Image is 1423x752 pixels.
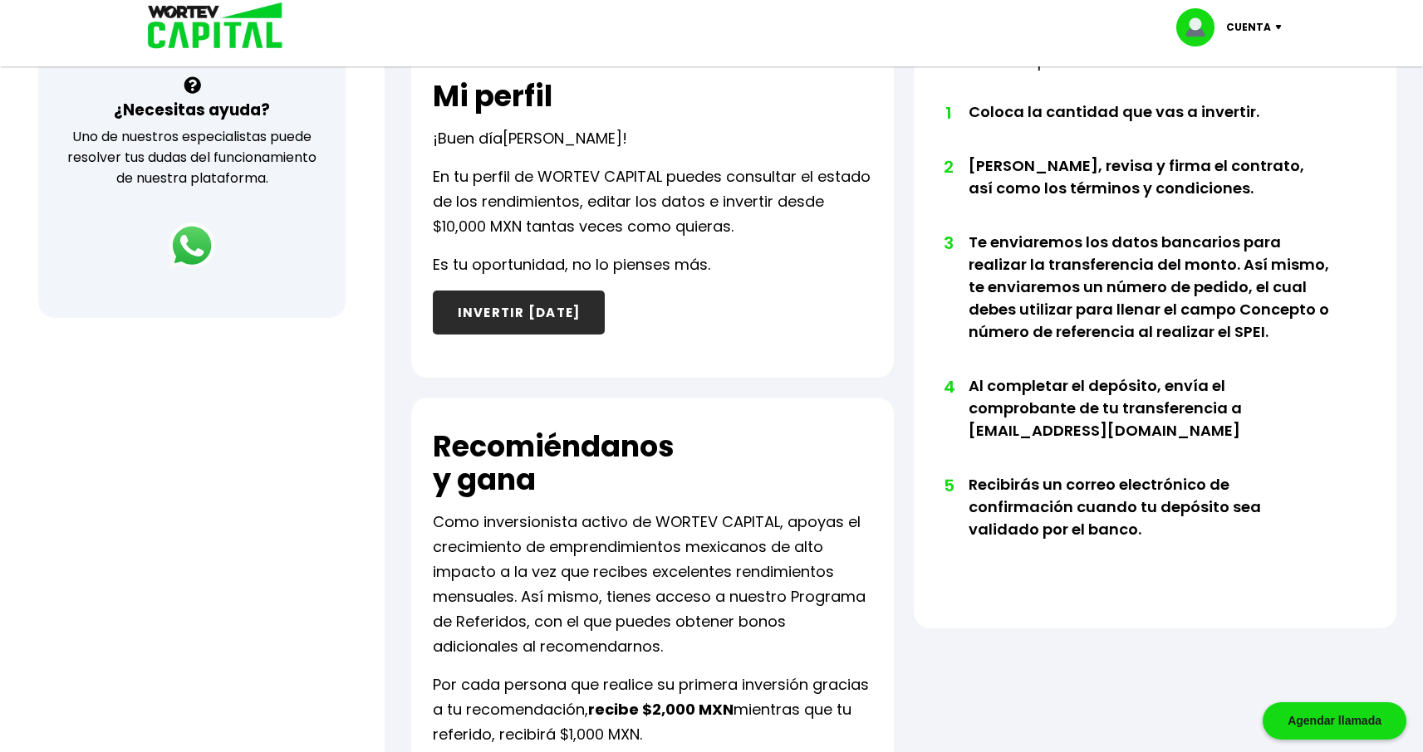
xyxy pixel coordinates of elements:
li: Te enviaremos los datos bancarios para realizar la transferencia del monto. Así mismo, te enviare... [969,231,1331,374]
p: Como inversionista activo de WORTEV CAPITAL, apoyas el crecimiento de emprendimientos mexicanos d... [433,510,872,659]
span: 4 [944,374,952,399]
div: Agendar llamada [1263,702,1406,740]
li: Coloca la cantidad que vas a invertir. [969,100,1331,154]
li: Recibirás un correo electrónico de confirmación cuando tu depósito sea validado por el banco. [969,473,1331,572]
p: ¡Buen día ! [433,126,627,151]
b: recibe $2,000 MXN [588,699,734,720]
p: En tu perfil de WORTEV CAPITAL puedes consultar el estado de los rendimientos, editar los datos e... [433,164,872,239]
li: [PERSON_NAME], revisa y firma el contrato, así como los términos y condiciones. [969,154,1331,231]
img: icon-down [1271,25,1293,30]
p: Uno de nuestros especialistas puede resolver tus dudas del funcionamiento de nuestra plataforma. [60,126,324,188]
img: logos_whatsapp-icon.242b2217.svg [169,222,215,269]
img: profile-image [1176,8,1226,46]
span: 5 [944,473,952,498]
li: Al completar el depósito, envía el comprobante de tu transferencia a [EMAIL_ADDRESS][DOMAIN_NAME] [969,374,1331,473]
span: 3 [944,231,952,256]
h3: ¿Necesitas ayuda? [114,98,270,122]
span: [PERSON_NAME] [503,128,622,149]
p: Por cada persona que realice su primera inversión gracias a tu recomendación, mientras que tu ref... [433,672,872,747]
h2: Mi perfil [433,80,552,113]
p: Es tu oportunidad, no lo pienses más. [433,252,710,277]
span: 2 [944,154,952,179]
p: Cuenta [1226,15,1271,40]
span: 1 [944,100,952,125]
button: INVERTIR [DATE] [433,291,606,334]
h2: Recomiéndanos y gana [433,430,675,496]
